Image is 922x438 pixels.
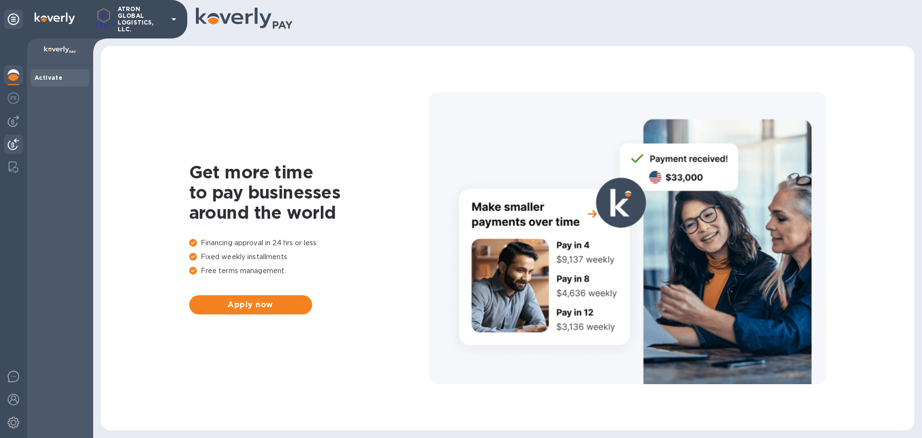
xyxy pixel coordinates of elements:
p: Financing approval in 24 hrs or less. [189,238,429,248]
p: Free terms management. [189,266,429,276]
span: Apply now [197,299,304,311]
div: Unpin categories [4,10,23,29]
img: Foreign exchange [8,92,19,104]
h1: Get more time to pay businesses around the world [189,162,429,223]
p: ATRON GLOBAL LOGISTICS, LLC. [118,6,166,33]
b: Activate [35,74,62,81]
p: Fixed weekly installments. [189,252,429,262]
button: Apply now [189,295,312,314]
img: Logo [35,13,75,24]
